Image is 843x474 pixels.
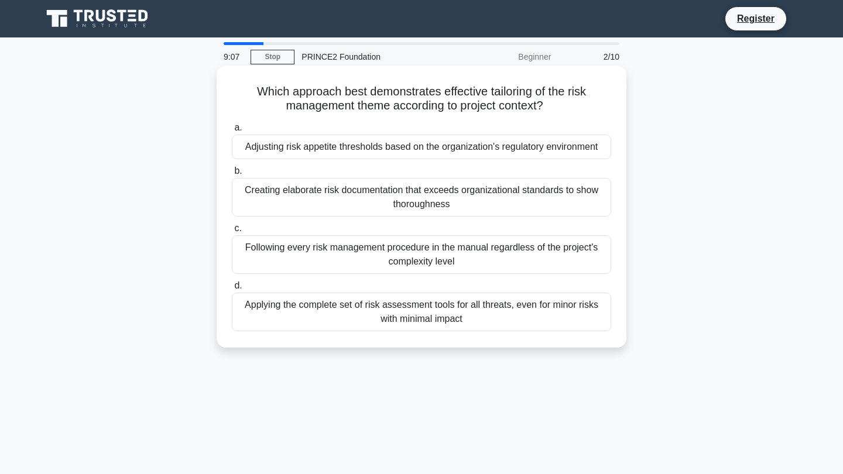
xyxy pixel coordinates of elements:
[232,178,611,217] div: Creating elaborate risk documentation that exceeds organizational standards to show thoroughness
[232,135,611,159] div: Adjusting risk appetite thresholds based on the organization's regulatory environment
[234,223,241,233] span: c.
[232,235,611,274] div: Following every risk management procedure in the manual regardless of the project's complexity level
[455,45,558,68] div: Beginner
[234,280,242,290] span: d.
[234,166,242,176] span: b.
[232,293,611,331] div: Applying the complete set of risk assessment tools for all threats, even for minor risks with min...
[251,50,294,64] a: Stop
[730,11,782,26] a: Register
[294,45,455,68] div: PRINCE2 Foundation
[234,122,242,132] span: a.
[558,45,626,68] div: 2/10
[231,84,612,114] h5: Which approach best demonstrates effective tailoring of the risk management theme according to pr...
[217,45,251,68] div: 9:07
